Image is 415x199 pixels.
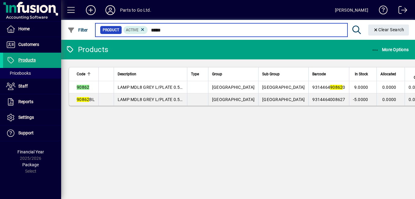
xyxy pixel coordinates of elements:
span: LAMP MDL8 GREY L/PLATE 0.5M [118,97,184,102]
span: 0.0000 [382,85,396,90]
span: BL [77,97,95,102]
span: Customers [18,42,39,47]
span: Active [126,28,138,32]
span: [GEOGRAPHIC_DATA] [262,85,305,90]
div: Barcode [312,71,345,77]
div: Description [118,71,183,77]
a: Home [3,21,61,37]
div: In Stock [353,71,374,77]
span: 9314464008627 [312,97,345,102]
span: Home [18,26,30,31]
span: Barcode [312,71,326,77]
span: Code [77,71,85,77]
span: Pricebooks [6,71,31,76]
button: Profile [101,5,120,16]
span: More Options [372,47,409,52]
button: Add [81,5,101,16]
div: [PERSON_NAME] [335,5,368,15]
div: Products [66,45,108,54]
span: Clear Search [373,27,404,32]
span: [GEOGRAPHIC_DATA] [262,97,305,102]
a: Pricebooks [3,68,61,78]
span: Allocated [380,71,396,77]
button: Filter [66,24,90,36]
span: Package [22,162,39,167]
span: Group [212,71,222,77]
span: [GEOGRAPHIC_DATA] [212,97,255,102]
span: Financial Year [17,149,44,154]
em: 90862 [330,85,343,90]
span: Reports [18,99,33,104]
span: Type [191,71,199,77]
span: Staff [18,84,28,88]
button: Clear [368,24,409,36]
div: Sub Group [262,71,305,77]
em: 90862 [77,97,89,102]
span: Description [118,71,136,77]
span: Product [103,27,119,33]
div: Type [191,71,204,77]
a: Support [3,126,61,141]
span: 9.0000 [354,85,368,90]
button: More Options [370,44,410,55]
span: -5.0000 [353,97,368,102]
a: Knowledge Base [374,1,388,21]
mat-chip: Activation Status: Active [123,26,148,34]
span: In Stock [355,71,368,77]
div: Code [77,71,95,77]
a: Staff [3,79,61,94]
span: [GEOGRAPHIC_DATA] [212,85,255,90]
span: Products [18,58,36,62]
span: Settings [18,115,34,120]
span: Filter [68,28,88,32]
span: Support [18,130,34,135]
span: LAMP MDL8 GREY L/PLATE 0.5M [118,85,184,90]
div: Allocated [380,71,402,77]
span: 9314464 0 [312,85,345,90]
a: Customers [3,37,61,52]
a: Logout [394,1,407,21]
span: Sub Group [262,71,280,77]
span: 0.0000 [382,97,396,102]
em: 90862 [77,85,89,90]
div: Group [212,71,255,77]
div: Parts to Go Ltd. [120,5,151,15]
a: Reports [3,94,61,110]
a: Settings [3,110,61,125]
